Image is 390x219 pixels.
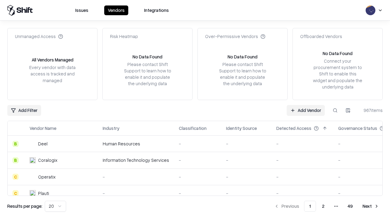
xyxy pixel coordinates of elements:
div: All Vendors Managed [32,57,73,63]
div: Connect your procurement system to Shift to enable this widget and populate the underlying data [312,58,363,90]
div: Vendor Name [30,125,56,131]
div: Over-Permissive Vendors [205,33,265,40]
div: Classification [179,125,207,131]
div: Coralogix [38,157,57,163]
div: - [179,190,216,196]
button: 1 [304,201,316,212]
button: Issues [72,5,92,15]
div: - [226,157,267,163]
div: Information Technology Services [103,157,169,163]
div: - [103,190,169,196]
div: Plauti [38,190,49,196]
div: Please contact Shift Support to learn how to enable it and populate the underlying data [122,61,173,87]
div: - [179,141,216,147]
p: Results per page: [7,203,42,209]
div: Human Resources [103,141,169,147]
img: Coralogix [30,157,36,163]
div: - [226,190,267,196]
div: - [226,141,267,147]
button: 49 [343,201,358,212]
a: Add Vendor [287,105,325,116]
div: Detected Access [276,125,311,131]
div: Offboarded Vendors [300,33,342,40]
div: Operatix [38,174,55,180]
button: Add Filter [7,105,41,116]
div: Please contact Shift Support to learn how to enable it and populate the underlying data [217,61,268,87]
div: B [12,141,19,147]
img: Deel [30,141,36,147]
button: Next [359,201,383,212]
div: Every vendor with data access is tracked and managed [27,64,78,83]
div: Identity Source [226,125,257,131]
nav: pagination [271,201,383,212]
div: - [276,141,328,147]
button: Vendors [104,5,128,15]
div: Industry [103,125,119,131]
div: No Data Found [323,50,353,57]
div: B [12,157,19,163]
button: Integrations [140,5,172,15]
div: C [12,190,19,196]
div: Governance Status [338,125,377,131]
div: - [226,174,267,180]
img: Operatix [30,174,36,180]
div: Deel [38,141,48,147]
div: - [276,157,328,163]
div: - [179,174,216,180]
img: Plauti [30,190,36,196]
div: - [179,157,216,163]
div: No Data Found [228,54,257,60]
div: - [276,190,328,196]
div: - [103,174,169,180]
button: 2 [317,201,329,212]
div: 967 items [358,107,383,113]
div: Risk Heatmap [110,33,138,40]
div: C [12,174,19,180]
div: - [276,174,328,180]
div: No Data Found [133,54,162,60]
div: Unmanaged Access [15,33,63,40]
